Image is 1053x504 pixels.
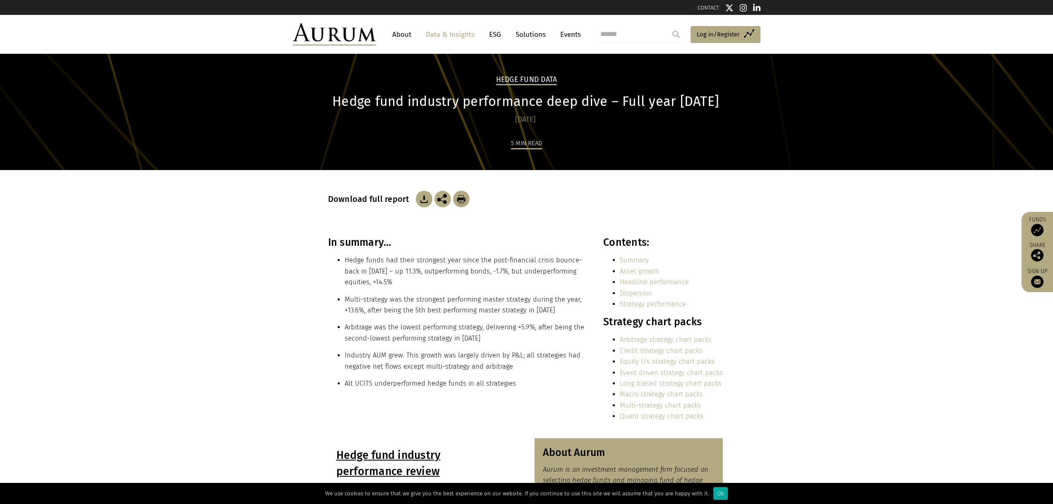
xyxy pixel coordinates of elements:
[556,27,581,42] a: Events
[1026,216,1049,236] a: Funds
[753,4,760,12] img: Linkedin icon
[620,412,703,420] a: Quant strategy chart packs
[620,401,701,409] a: Multi-strategy chart packs
[691,26,760,43] a: Log in/Register
[345,255,585,288] li: Hedge funds had their strongest year since the post-financial crisis bounce-back in [DATE] – up 1...
[668,26,684,43] input: Submit
[416,191,432,207] img: Download Article
[328,114,723,125] div: [DATE]
[698,5,719,11] a: CONTACT
[697,29,740,39] span: Log in/Register
[620,289,652,297] a: Dispersion
[620,369,723,377] a: Event driven strategy chart packs
[603,236,723,249] h3: Contents:
[620,300,686,308] a: Strategy performance
[1026,268,1049,288] a: Sign up
[713,487,728,500] div: Ok
[345,322,585,344] li: Arbitrage was the lowest performing strategy, delivering +5.9%, after being the second-lowest per...
[345,294,585,316] li: Multi-strategy was the strongest performing master strategy during the year, +13.6%, after being ...
[336,449,441,478] u: Hedge fund industry performance review
[328,194,414,204] h3: Download full report
[453,191,470,207] img: Download Article
[511,27,550,42] a: Solutions
[603,316,723,328] h3: Strategy chart packs
[620,278,689,286] a: Headline performance
[620,267,660,275] a: Asset growth
[620,390,703,398] a: Macro strategy chart packs
[1026,242,1049,262] div: Share
[1031,224,1043,236] img: Access Funds
[1031,249,1043,262] img: Share this post
[328,94,723,110] h1: Hedge fund industry performance deep dive – Full year [DATE]
[293,23,376,46] img: Aurum
[434,191,451,207] img: Share this post
[485,27,505,42] a: ESG
[740,4,747,12] img: Instagram icon
[543,446,715,459] h3: About Aurum
[328,236,585,249] h3: In summary…
[511,138,542,149] div: 5 min read
[620,336,712,343] a: Arbitrage strategy chart packs
[1031,276,1043,288] img: Sign up to our newsletter
[725,4,734,12] img: Twitter icon
[620,347,703,355] a: Credit strategy chart packs
[620,379,722,387] a: Long biased strategy chart packs
[388,27,415,42] a: About
[620,256,649,264] a: Summary
[620,358,715,365] a: Equity l/s strategy chart packs
[345,378,585,389] li: Alt UCITS underperformed hedge funds in all strategies
[345,350,585,372] li: Industry AUM grew. This growth was largely driven by P&L; all strategies had negative net flows e...
[496,75,557,85] h2: Hedge Fund Data
[422,27,479,42] a: Data & Insights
